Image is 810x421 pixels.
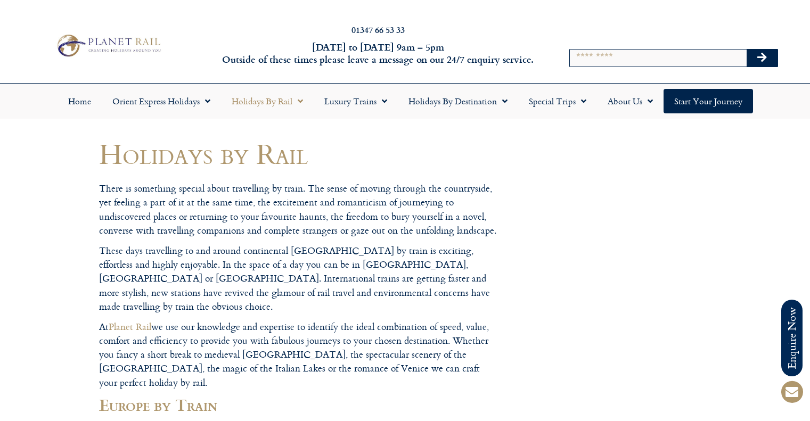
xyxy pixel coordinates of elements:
a: Luxury Trains [314,89,398,113]
a: About Us [597,89,664,113]
button: Search [747,49,778,67]
a: 01347 66 53 33 [351,23,405,36]
a: Holidays by Rail [221,89,314,113]
a: Holidays by Destination [398,89,518,113]
a: Special Trips [518,89,597,113]
a: Orient Express Holidays [102,89,221,113]
nav: Menu [5,89,805,113]
img: Planet Rail Train Holidays Logo [53,32,163,59]
h6: [DATE] to [DATE] 9am – 5pm Outside of these times please leave a message on our 24/7 enquiry serv... [219,41,537,66]
a: Home [58,89,102,113]
a: Start your Journey [664,89,753,113]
